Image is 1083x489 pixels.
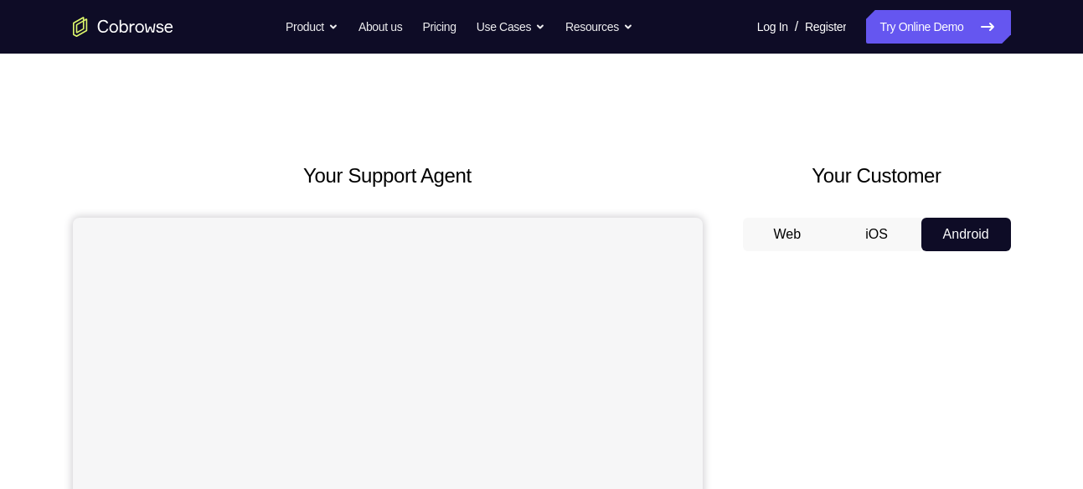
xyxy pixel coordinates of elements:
button: Use Cases [477,10,545,44]
a: Register [805,10,846,44]
h2: Your Customer [743,161,1011,191]
a: Try Online Demo [866,10,1010,44]
a: Log In [757,10,788,44]
h2: Your Support Agent [73,161,703,191]
button: Resources [565,10,633,44]
button: Product [286,10,338,44]
button: Web [743,218,833,251]
a: Pricing [422,10,456,44]
a: Go to the home page [73,17,173,37]
a: About us [358,10,402,44]
button: Android [921,218,1011,251]
span: / [795,17,798,37]
button: iOS [832,218,921,251]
